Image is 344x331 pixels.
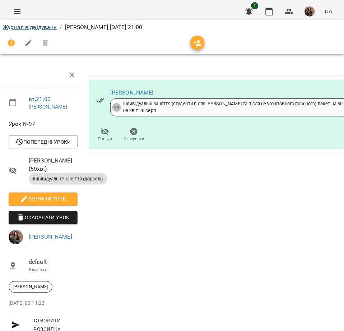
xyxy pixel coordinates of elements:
a: [PERSON_NAME] [110,89,154,96]
span: 1 [251,2,259,9]
div: [PERSON_NAME] [9,281,52,293]
p: [PERSON_NAME] [DATE] 21:00 [65,23,143,32]
span: Скасувати Урок [14,213,72,222]
span: Змінити урок [14,195,72,203]
button: UA [322,5,335,18]
span: Попередні уроки [14,138,72,146]
span: Індивідуальне заняття (дорослі) [29,176,107,182]
span: Урок №97 [9,120,78,128]
span: default [29,258,78,267]
span: [PERSON_NAME] ( 50 хв. ) [29,156,78,173]
div: 44 [112,103,121,112]
button: Змінити урок [9,193,78,206]
li: / [60,23,62,32]
a: [PERSON_NAME] [29,234,72,240]
img: 6c17d95c07e6703404428ddbc75e5e60.jpg [305,6,315,17]
button: Menu [9,3,26,20]
button: Попередні уроки [9,135,78,148]
span: Скасувати [124,136,144,142]
a: Журнал відвідувань [3,24,57,31]
p: Кімната [29,267,78,274]
a: [PERSON_NAME] [29,104,67,110]
button: Прогул [90,125,120,145]
span: UA [325,8,333,15]
nav: breadcrumb [3,23,341,32]
a: вт , 21:00 [29,96,51,102]
span: Прогул [98,136,112,142]
button: Скасувати Урок [9,211,78,224]
p: [DATE] 03:11:22 [9,300,78,307]
img: 6c17d95c07e6703404428ddbc75e5e60.jpg [9,230,23,244]
span: [PERSON_NAME] [9,284,52,290]
button: Скасувати [120,125,149,145]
